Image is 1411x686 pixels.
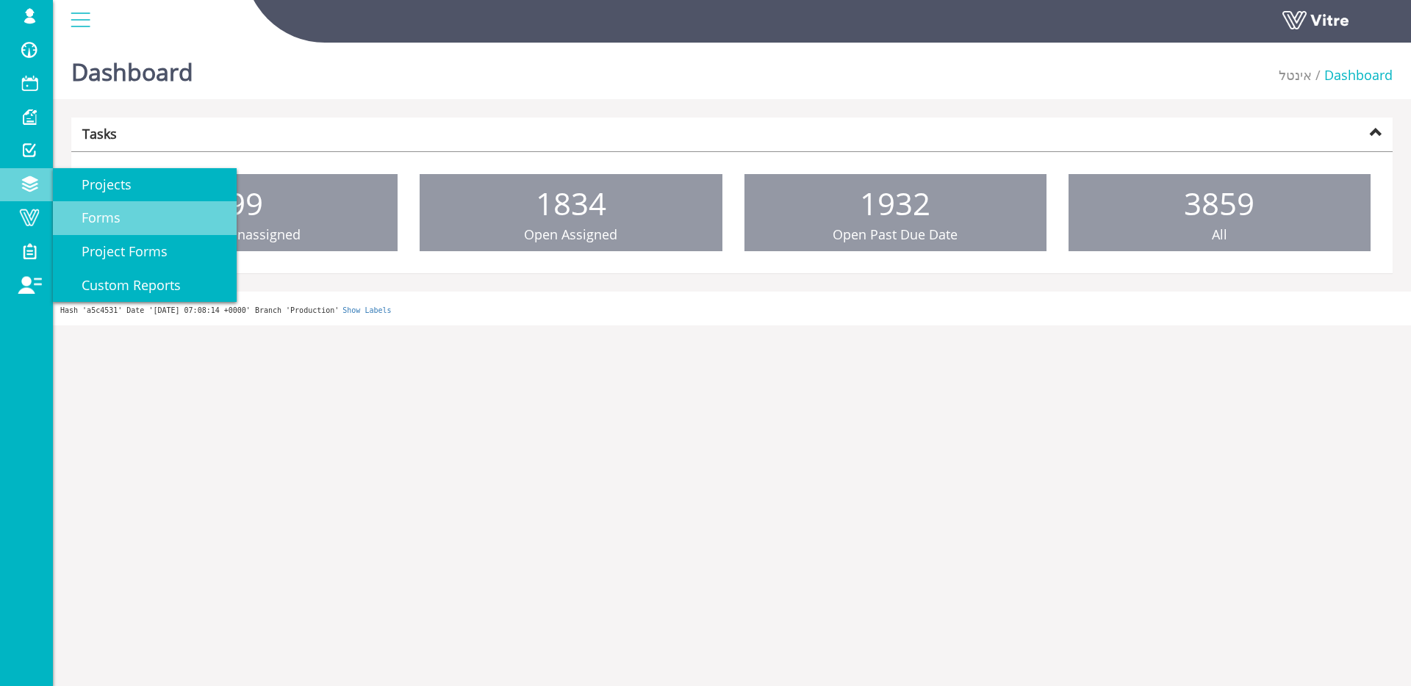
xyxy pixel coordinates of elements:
[1069,174,1371,252] a: 3859 All
[64,176,132,193] span: Projects
[342,306,391,314] a: Show Labels
[420,174,722,252] a: 1834 Open Assigned
[1212,225,1227,243] span: All
[1184,182,1254,224] span: 3859
[1312,66,1393,85] li: Dashboard
[53,269,237,303] a: Custom Reports
[228,182,263,224] span: 99
[860,182,930,224] span: 1932
[190,225,301,243] span: Open Unassigned
[833,225,958,243] span: Open Past Due Date
[524,225,617,243] span: Open Assigned
[53,201,237,235] a: Forms
[71,37,193,99] h1: Dashboard
[82,125,117,142] strong: Tasks
[60,306,339,314] span: Hash 'a5c4531' Date '[DATE] 07:08:14 +0000' Branch 'Production'
[53,168,237,202] a: Projects
[1279,66,1312,84] a: אינטל
[64,242,168,260] span: Project Forms
[53,235,237,269] a: Project Forms
[64,209,121,226] span: Forms
[536,182,606,224] span: 1834
[64,276,181,294] span: Custom Reports
[93,174,398,252] a: 99 Open Unassigned
[744,174,1046,252] a: 1932 Open Past Due Date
